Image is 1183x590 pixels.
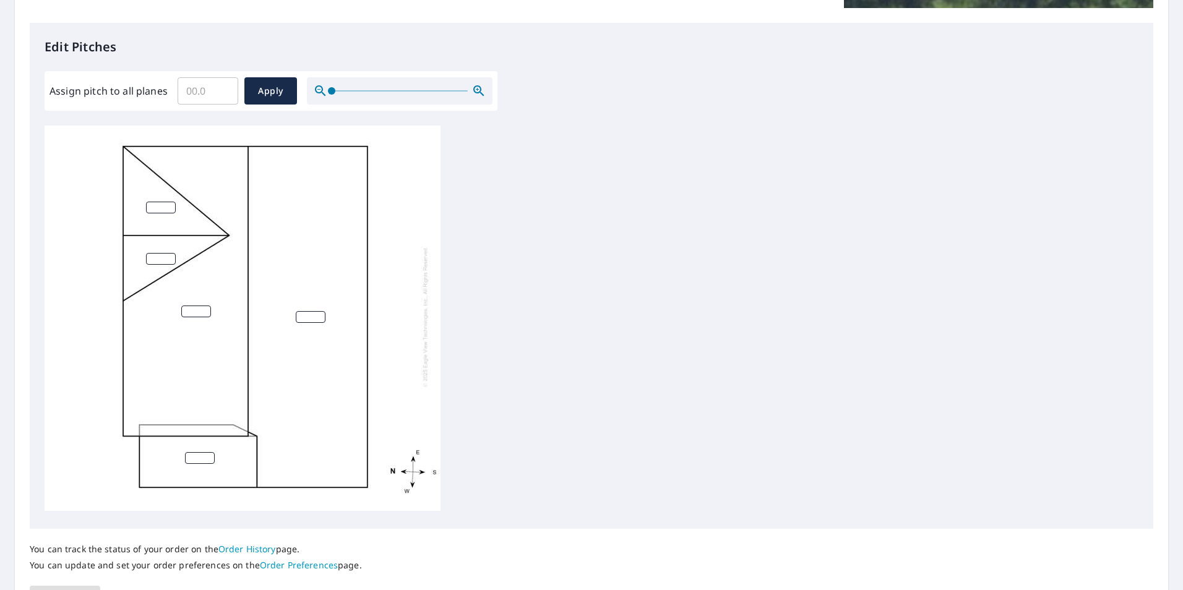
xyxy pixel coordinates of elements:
[244,77,297,105] button: Apply
[45,38,1138,56] p: Edit Pitches
[178,74,238,108] input: 00.0
[30,560,362,571] p: You can update and set your order preferences on the page.
[218,543,276,555] a: Order History
[30,544,362,555] p: You can track the status of your order on the page.
[260,559,338,571] a: Order Preferences
[254,83,287,99] span: Apply
[49,83,168,98] label: Assign pitch to all planes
